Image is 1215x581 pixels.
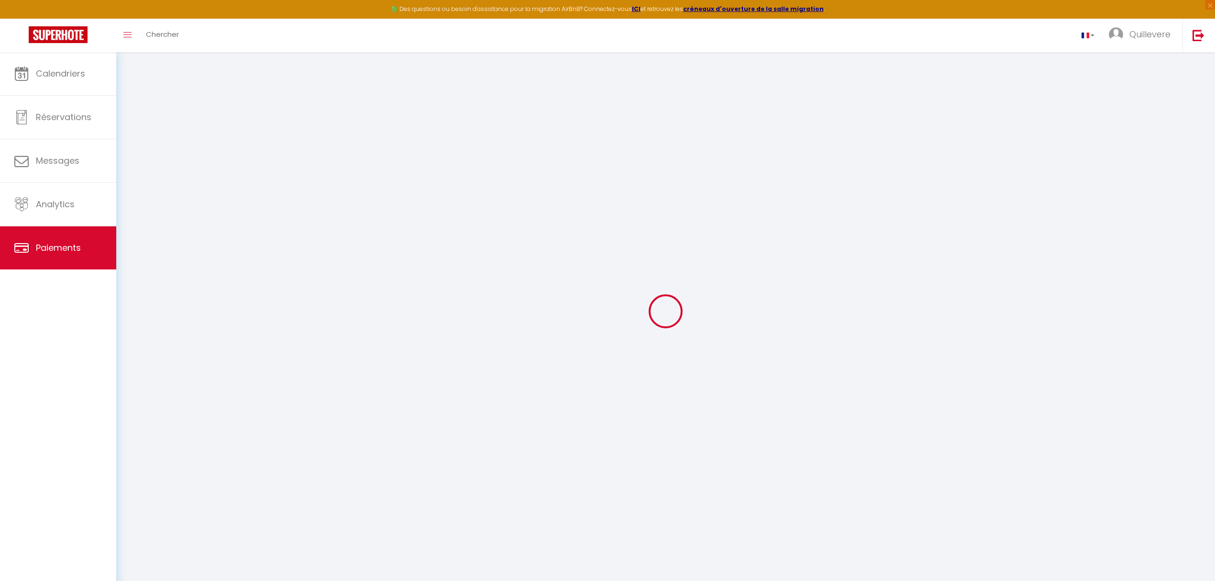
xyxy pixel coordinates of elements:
a: ... Quillevere [1102,19,1182,52]
span: Paiements [36,242,81,254]
span: Quillevere [1129,28,1171,40]
a: Chercher [139,19,186,52]
img: ... [1109,27,1123,42]
span: Chercher [146,29,179,39]
button: Ouvrir le widget de chat LiveChat [8,4,36,33]
img: Super Booking [29,26,88,43]
span: Réservations [36,111,91,123]
span: Messages [36,155,79,167]
span: Calendriers [36,67,85,79]
span: Analytics [36,198,75,210]
img: logout [1193,29,1204,41]
a: ICI [632,5,641,13]
a: créneaux d'ouverture de la salle migration [683,5,824,13]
